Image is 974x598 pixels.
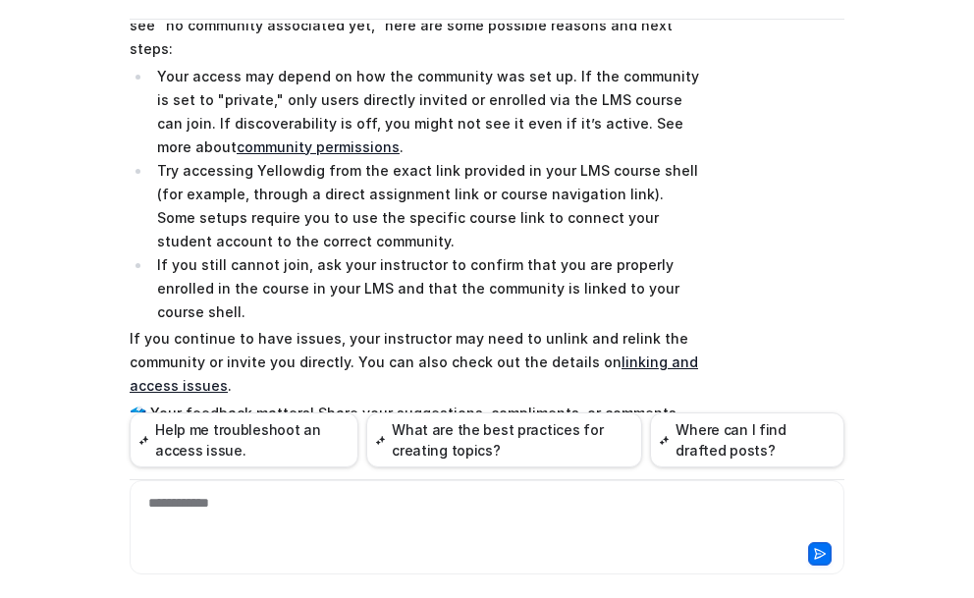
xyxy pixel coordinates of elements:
[130,327,704,398] p: If you continue to have issues, your instructor may need to unlink and relink the community or in...
[130,412,358,467] button: Help me troubleshoot an access issue.
[151,253,704,324] li: If you still cannot join, ask your instructor to confirm that you are properly enrolled in the co...
[237,138,400,155] a: community permissions
[130,402,704,449] p: 🗳️ Your feedback matters! Share your suggestions, compliments, or comments about Knowbot here:
[151,65,704,159] li: Your access may depend on how the community was set up. If the community is set to "private," onl...
[366,412,642,467] button: What are the best practices for creating topics?
[151,159,704,253] li: Try accessing Yellowdig from the exact link provided in your LMS course shell (for example, throu...
[650,412,844,467] button: Where can I find drafted posts?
